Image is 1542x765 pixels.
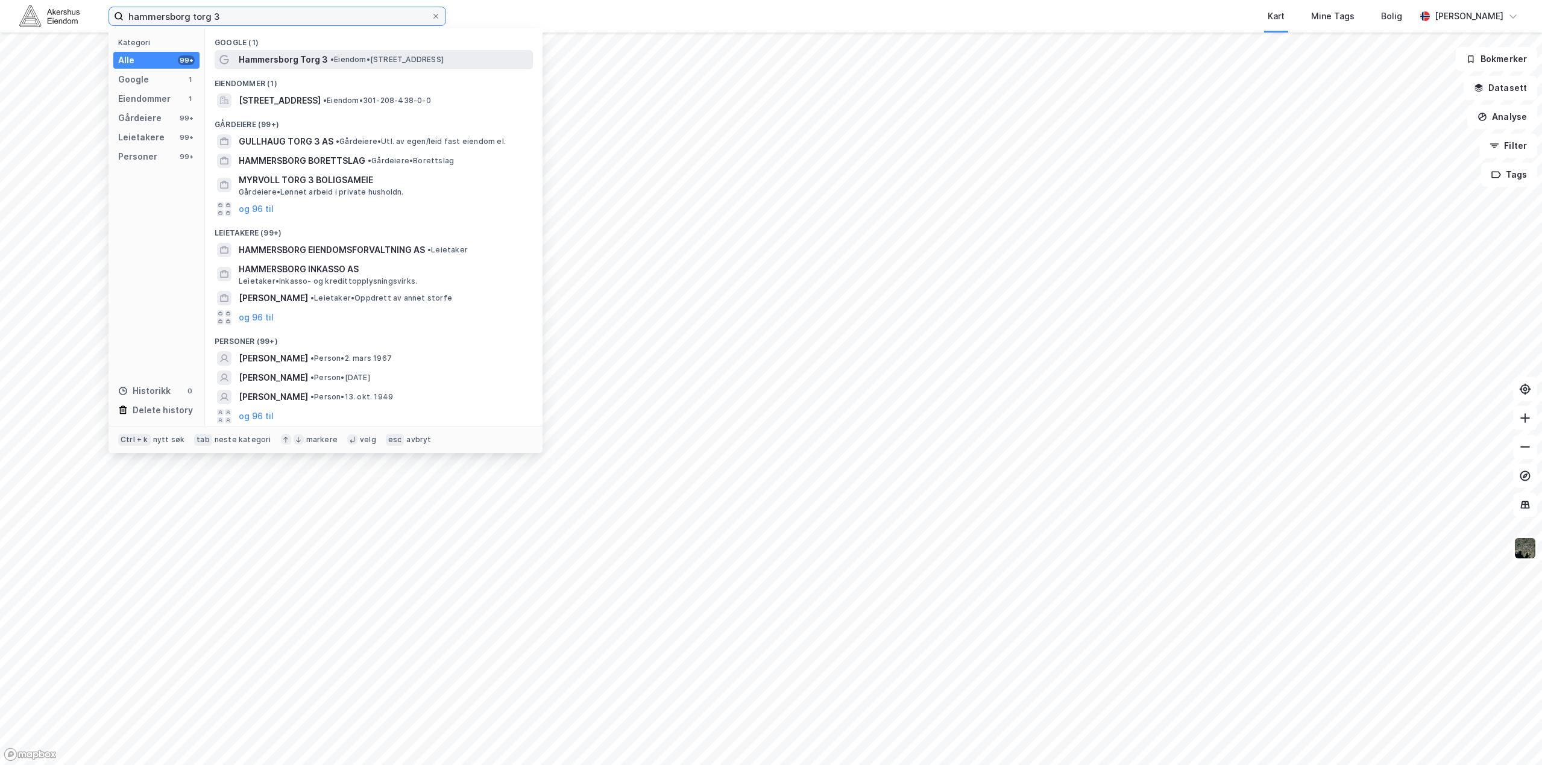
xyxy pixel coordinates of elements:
[368,156,371,165] span: •
[1268,9,1285,23] div: Kart
[360,435,376,445] div: velg
[306,435,338,445] div: markere
[118,434,151,446] div: Ctrl + k
[118,38,200,47] div: Kategori
[239,154,365,168] span: HAMMERSBORG BORETTSLAG
[205,327,543,349] div: Personer (99+)
[239,370,308,385] span: [PERSON_NAME]
[239,409,274,423] button: og 96 til
[406,435,431,445] div: avbryt
[239,291,308,305] span: [PERSON_NAME]
[336,137,339,146] span: •
[310,293,314,302] span: •
[239,243,425,257] span: HAMMERSBORG EIENDOMSFORVALTNING AS
[19,5,80,27] img: akershus-eiendom-logo.9091f326c980b4bce74ccdd9f866810c.svg
[205,219,543,240] div: Leietakere (99+)
[310,354,314,363] span: •
[1435,9,1503,23] div: [PERSON_NAME]
[1514,537,1537,560] img: 9k=
[239,187,404,197] span: Gårdeiere • Lønnet arbeid i private husholdn.
[239,173,528,187] span: MYRVOLL TORG 3 BOLIGSAMEIE
[330,55,334,64] span: •
[1381,9,1402,23] div: Bolig
[310,392,314,401] span: •
[194,434,212,446] div: tab
[310,293,452,303] span: Leietaker • Oppdrett av annet storfe
[178,133,195,142] div: 99+
[205,110,543,132] div: Gårdeiere (99+)
[185,386,195,396] div: 0
[205,69,543,91] div: Eiendommer (1)
[124,7,431,25] input: Søk på adresse, matrikkel, gårdeiere, leietakere eller personer
[1464,76,1537,100] button: Datasett
[1482,707,1542,765] iframe: Chat Widget
[118,149,157,164] div: Personer
[336,137,506,146] span: Gårdeiere • Utl. av egen/leid fast eiendom el.
[118,72,149,87] div: Google
[178,113,195,123] div: 99+
[178,55,195,65] div: 99+
[215,435,271,445] div: neste kategori
[133,403,193,417] div: Delete history
[427,245,468,255] span: Leietaker
[310,354,392,363] span: Person • 2. mars 1967
[118,92,171,106] div: Eiendommer
[323,96,327,105] span: •
[239,390,308,404] span: [PERSON_NAME]
[239,262,528,276] span: HAMMERSBORG INKASSO AS
[310,392,393,402] span: Person • 13. okt. 1949
[185,75,195,84] div: 1
[118,111,162,125] div: Gårdeiere
[427,245,431,254] span: •
[368,156,454,166] span: Gårdeiere • Borettslag
[1311,9,1355,23] div: Mine Tags
[323,96,431,105] span: Eiendom • 301-208-438-0-0
[185,94,195,104] div: 1
[239,276,417,286] span: Leietaker • Inkasso- og kredittopplysningsvirks.
[118,53,134,67] div: Alle
[205,28,543,50] div: Google (1)
[239,310,274,325] button: og 96 til
[4,748,57,761] a: Mapbox homepage
[1482,707,1542,765] div: Kontrollprogram for chat
[310,373,314,382] span: •
[330,55,444,64] span: Eiendom • [STREET_ADDRESS]
[1467,105,1537,129] button: Analyse
[118,130,165,145] div: Leietakere
[239,202,274,216] button: og 96 til
[1479,134,1537,158] button: Filter
[310,373,370,382] span: Person • [DATE]
[153,435,185,445] div: nytt søk
[386,434,404,446] div: esc
[239,52,328,67] span: Hammersborg Torg 3
[178,152,195,161] div: 99+
[118,384,171,398] div: Historikk
[1456,47,1537,71] button: Bokmerker
[239,93,321,108] span: [STREET_ADDRESS]
[239,134,333,149] span: GULLHAUG TORG 3 AS
[1481,163,1537,187] button: Tags
[239,351,308,366] span: [PERSON_NAME]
